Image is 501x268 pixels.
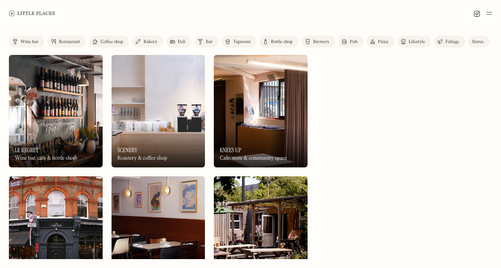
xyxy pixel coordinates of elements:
[468,36,490,48] a: Stores
[409,40,425,44] div: Lifestyle
[47,36,86,48] a: Restaurant
[313,40,329,44] div: Brewery
[220,155,287,161] div: Cafe, store & community space
[143,40,157,44] div: Bakery
[100,40,123,44] div: Coffee shop
[350,40,358,44] div: Pub
[15,155,76,161] div: Wine bar, cafe & bottle shop
[302,36,335,48] a: Brewery
[434,36,465,48] a: Foliage
[178,40,186,44] div: Deli
[9,55,103,167] a: Le RegretLe RegretLe RegretWine bar, cafe & bottle shop
[366,36,394,48] a: Pizza
[132,36,163,48] a: Bakery
[112,55,205,167] a: SceneryScenerySceneryRoastery & coffee shop
[20,40,39,44] div: Wine bar
[206,40,213,44] div: Bar
[89,36,129,48] a: Coffee shop
[338,36,364,48] a: Pub
[397,36,431,48] a: Lifestyle
[214,55,308,167] a: Knees UpKnees UpKnees UpCafe, store & community space
[59,40,80,44] div: Restaurant
[220,147,241,154] h3: Knees Up
[271,40,293,44] div: Bottle shop
[112,55,205,167] img: Scenery
[166,36,192,48] a: Deli
[9,55,103,167] img: Le Regret
[222,36,256,48] a: Taproom
[378,40,388,44] div: Pizza
[9,36,44,48] a: Wine bar
[233,40,250,44] div: Taproom
[472,40,484,44] div: Stores
[15,147,39,154] h3: Le Regret
[194,36,219,48] a: Bar
[259,36,299,48] a: Bottle shop
[117,155,167,161] div: Roastery & coffee shop
[445,40,459,44] div: Foliage
[117,147,137,154] h3: Scenery
[214,55,308,167] img: Knees Up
